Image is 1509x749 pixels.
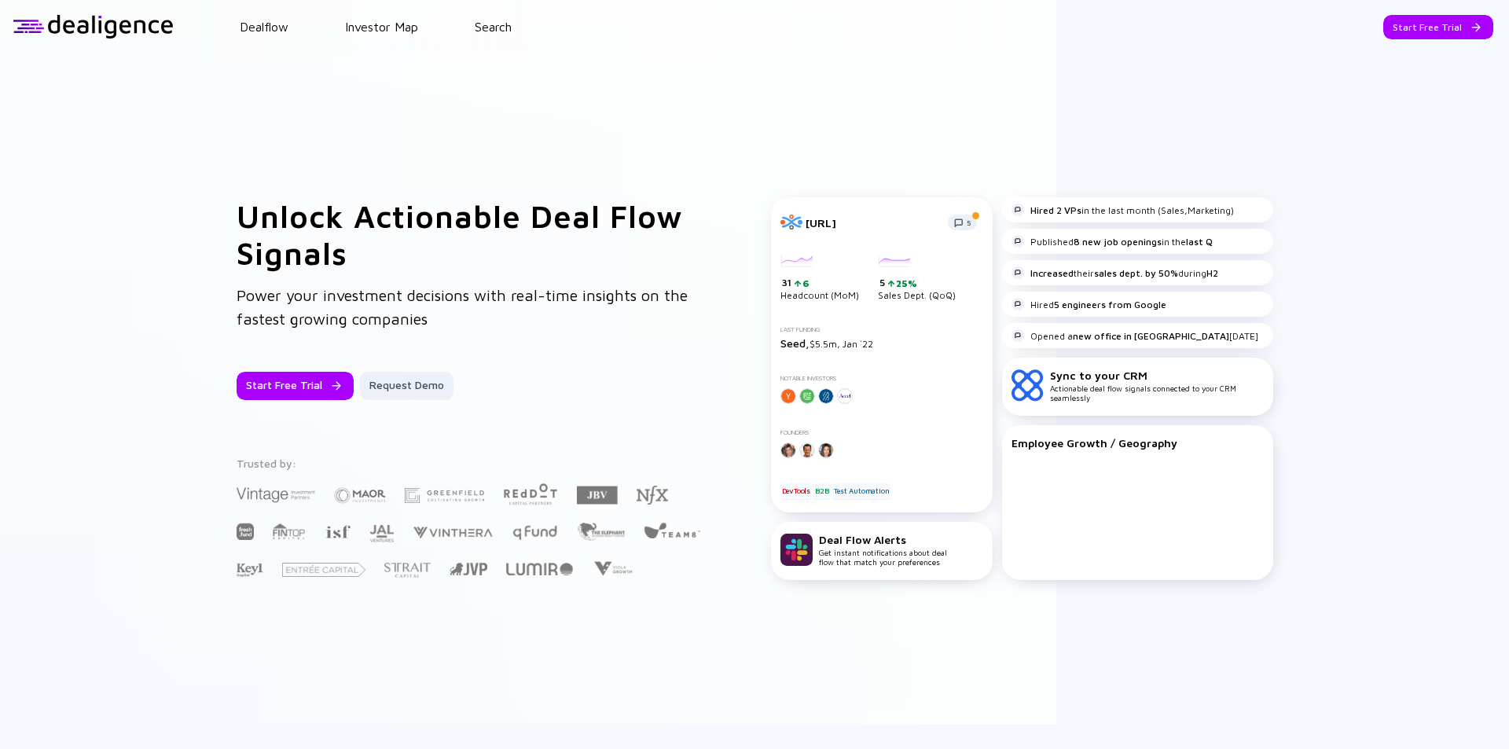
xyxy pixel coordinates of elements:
[894,277,917,289] div: 25%
[782,277,859,289] div: 31
[878,255,956,301] div: Sales Dept. (QoQ)
[780,483,812,499] div: DevTools
[240,20,288,34] a: Dealflow
[512,523,558,542] img: Q Fund
[577,485,618,505] img: JBV Capital
[450,563,487,575] img: Jerusalem Venture Partners
[644,522,700,538] img: Team8
[503,480,558,506] img: Red Dot Capital Partners
[475,20,512,34] a: Search
[506,563,573,575] img: Lumir Ventures
[237,457,703,470] div: Trusted by:
[237,486,315,504] img: Vintage Investment Partners
[237,197,708,271] h1: Unlock Actionable Deal Flow Signals
[1186,236,1213,248] strong: last Q
[273,523,306,540] img: FINTOP Capital
[345,20,418,34] a: Investor Map
[1054,299,1166,310] strong: 5 engineers from Google
[282,563,365,577] img: Entrée Capital
[780,255,859,301] div: Headcount (MoM)
[780,336,983,350] div: $5.5m, Jan `22
[806,216,938,229] div: [URL]
[819,533,947,567] div: Get instant notifications about deal flow that match your preferences
[1012,266,1218,279] div: their during
[780,375,983,382] div: Notable Investors
[325,524,351,538] img: Israel Secondary Fund
[1050,369,1264,402] div: Actionable deal flow signals connected to your CRM seamlessly
[780,429,983,436] div: Founders
[1050,369,1264,382] div: Sync to your CRM
[780,326,983,333] div: Last Funding
[1012,436,1264,450] div: Employee Growth / Geography
[577,523,625,541] img: The Elephant
[1012,298,1166,310] div: Hired
[237,286,688,328] span: Power your investment decisions with real-time insights on the fastest growing companies
[1012,204,1234,216] div: in the last month (Sales,Marketing)
[592,561,633,576] img: Viola Growth
[780,336,810,350] span: Seed,
[1012,235,1213,248] div: Published in the
[237,563,263,578] img: Key1 Capital
[1030,204,1081,216] strong: Hired 2 VPs
[879,277,956,289] div: 5
[832,483,890,499] div: Test Automation
[369,525,394,542] img: JAL Ventures
[413,525,493,540] img: Vinthera
[1012,329,1258,342] div: Opened a [DATE]
[1073,330,1229,342] strong: new office in [GEOGRAPHIC_DATA]
[1030,267,1074,279] strong: Increased
[360,372,453,400] button: Request Demo
[819,533,947,546] div: Deal Flow Alerts
[405,488,484,503] img: Greenfield Partners
[1206,267,1218,279] strong: H2
[813,483,830,499] div: B2B
[237,372,354,400] button: Start Free Trial
[1094,267,1178,279] strong: sales dept. by 50%
[1074,236,1162,248] strong: 8 new job openings
[1383,15,1493,39] button: Start Free Trial
[637,486,668,505] img: NFX
[801,277,810,289] div: 6
[334,483,386,509] img: Maor Investments
[384,563,431,578] img: Strait Capital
